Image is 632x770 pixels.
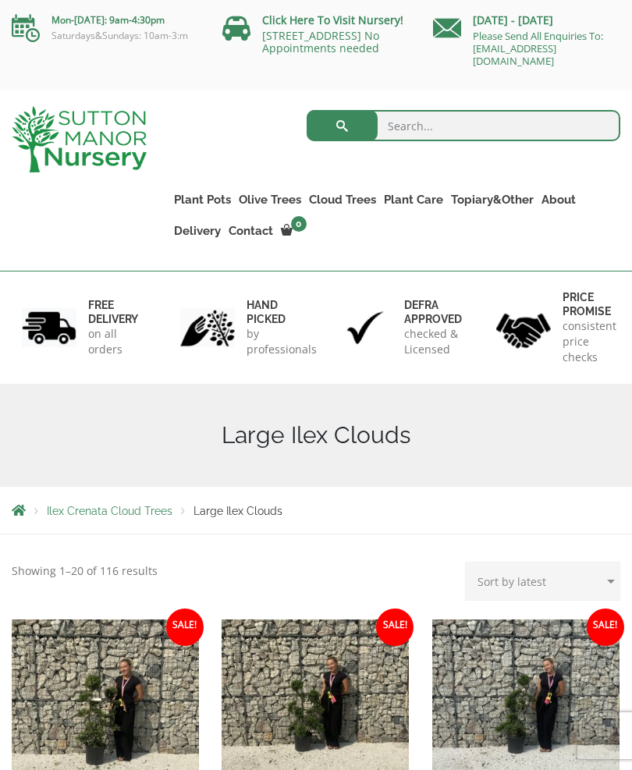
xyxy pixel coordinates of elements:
a: Cloud Trees [305,189,380,211]
p: on all orders [88,326,138,357]
img: 1.jpg [22,308,76,348]
a: 0 [277,220,311,242]
p: [DATE] - [DATE] [433,11,620,30]
h6: Defra approved [404,298,462,326]
p: consistent price checks [563,318,616,365]
a: Plant Pots [170,189,235,211]
a: Topiary&Other [447,189,538,211]
img: 3.jpg [338,308,392,348]
p: Showing 1–20 of 116 results [12,562,158,580]
span: Sale! [376,609,414,646]
a: Click Here To Visit Nursery! [262,12,403,27]
a: About [538,189,580,211]
img: 2.jpg [180,308,235,348]
a: Ilex Crenata Cloud Trees [47,505,172,517]
p: Saturdays&Sundays: 10am-3:m [12,30,199,42]
a: [STREET_ADDRESS] No Appointments needed [262,28,379,55]
h6: FREE DELIVERY [88,298,138,326]
p: checked & Licensed [404,326,462,357]
a: Plant Care [380,189,447,211]
a: Please Send All Enquiries To: [EMAIL_ADDRESS][DOMAIN_NAME] [473,29,603,68]
img: logo [12,106,147,172]
span: 0 [291,216,307,232]
span: Sale! [166,609,204,646]
h6: Price promise [563,290,616,318]
select: Shop order [465,562,620,601]
p: by professionals [247,326,317,357]
span: Large Ilex Clouds [194,505,282,517]
input: Search... [307,110,621,141]
span: Sale! [587,609,624,646]
h1: Large Ilex Clouds [12,421,620,449]
h6: hand picked [247,298,317,326]
p: Mon-[DATE]: 9am-4:30pm [12,11,199,30]
nav: Breadcrumbs [12,504,620,516]
a: Contact [225,220,277,242]
img: 4.jpg [496,303,551,351]
a: Olive Trees [235,189,305,211]
a: Delivery [170,220,225,242]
